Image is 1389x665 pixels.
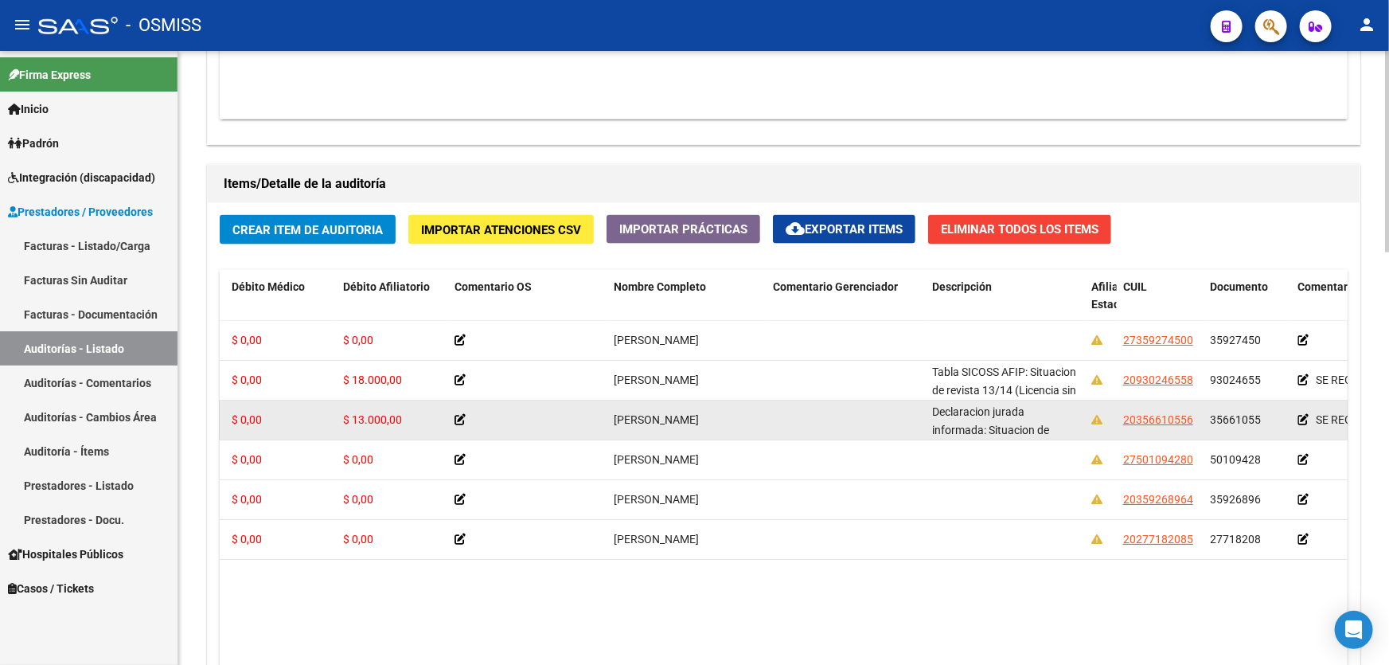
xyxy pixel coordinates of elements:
span: Hospitales Públicos [8,546,123,563]
span: 27718208 [1211,533,1262,546]
button: Importar Atenciones CSV [408,215,594,244]
span: Exportar Items [786,222,903,237]
span: 20356610556 [1123,413,1193,426]
span: $ 0,00 [343,453,373,466]
span: 35926896 [1211,493,1262,506]
span: 50109428 [1211,453,1262,466]
datatable-header-cell: Comentario Gerenciador [767,270,926,340]
h1: Items/Detalle de la auditoría [224,171,1344,197]
span: SE RECHAZA [1317,413,1381,426]
span: Crear Item de Auditoria [232,223,383,237]
div: Open Intercom Messenger [1335,611,1373,649]
span: Débito Afiliatorio [343,280,430,293]
span: Casos / Tickets [8,580,94,597]
datatable-header-cell: Débito Médico [225,270,337,340]
span: [PERSON_NAME] [614,334,699,346]
span: $ 0,00 [343,493,373,506]
span: $ 0,00 [232,493,262,506]
span: Tabla SICOSS AFIP: Situacion de revista 13/14 (Licencia sin goce [PERSON_NAME] - RESERVA DE PUEST... [932,366,1078,487]
span: Comentario [1298,280,1358,293]
mat-icon: menu [13,15,32,34]
span: Inicio [8,100,49,118]
span: 20359268964 [1123,493,1193,506]
mat-icon: person [1357,15,1376,34]
span: Documento [1211,280,1269,293]
span: $ 0,00 [343,334,373,346]
span: Débito Médico [232,280,305,293]
span: $ 0,00 [232,374,262,386]
span: 27359274500 [1123,334,1193,346]
span: 35927450 [1211,334,1262,346]
mat-icon: cloud_download [786,219,805,238]
button: Exportar Items [773,215,915,244]
span: SE RECHAZA [1317,374,1381,386]
span: 20277182085 [1123,533,1193,546]
span: [PERSON_NAME] [614,413,699,426]
span: $ 18.000,00 [343,374,402,386]
span: [PERSON_NAME] [614,453,699,466]
span: Declaracion jurada informada: Situacion de Revista 21 (Trabajador de temporada con Reserva de pue... [932,405,1076,527]
span: [PERSON_NAME] [614,374,699,386]
span: Importar Atenciones CSV [421,223,581,237]
span: $ 0,00 [232,413,262,426]
datatable-header-cell: Nombre Completo [607,270,767,340]
span: 93024655 [1211,374,1262,386]
span: Prestadores / Proveedores [8,203,153,221]
span: $ 13.000,00 [343,413,402,426]
datatable-header-cell: Débito Afiliatorio [337,270,448,340]
span: Integración (discapacidad) [8,169,155,186]
button: Crear Item de Auditoria [220,215,396,244]
span: 35661055 [1211,413,1262,426]
span: - OSMISS [126,8,201,43]
button: Importar Prácticas [607,215,760,244]
datatable-header-cell: Comentario OS [448,270,607,340]
span: $ 0,00 [343,533,373,546]
span: Comentario Gerenciador [773,280,898,293]
datatable-header-cell: Descripción [926,270,1085,340]
span: Comentario OS [455,280,532,293]
datatable-header-cell: Documento [1204,270,1292,340]
datatable-header-cell: CUIL [1117,270,1204,340]
button: Eliminar Todos los Items [928,215,1111,244]
span: $ 0,00 [232,533,262,546]
span: [PERSON_NAME] [614,493,699,506]
span: [PERSON_NAME] [614,533,699,546]
span: 27501094280 [1123,453,1193,466]
span: Descripción [932,280,992,293]
span: 20930246558 [1123,374,1193,386]
span: Firma Express [8,66,91,84]
span: Importar Prácticas [619,222,747,237]
datatable-header-cell: Afiliado Estado [1085,270,1117,340]
span: $ 0,00 [232,334,262,346]
span: Padrón [8,135,59,152]
span: Afiliado Estado [1091,280,1131,311]
span: CUIL [1123,280,1147,293]
span: $ 0,00 [232,453,262,466]
span: Nombre Completo [614,280,706,293]
span: Eliminar Todos los Items [941,222,1098,237]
